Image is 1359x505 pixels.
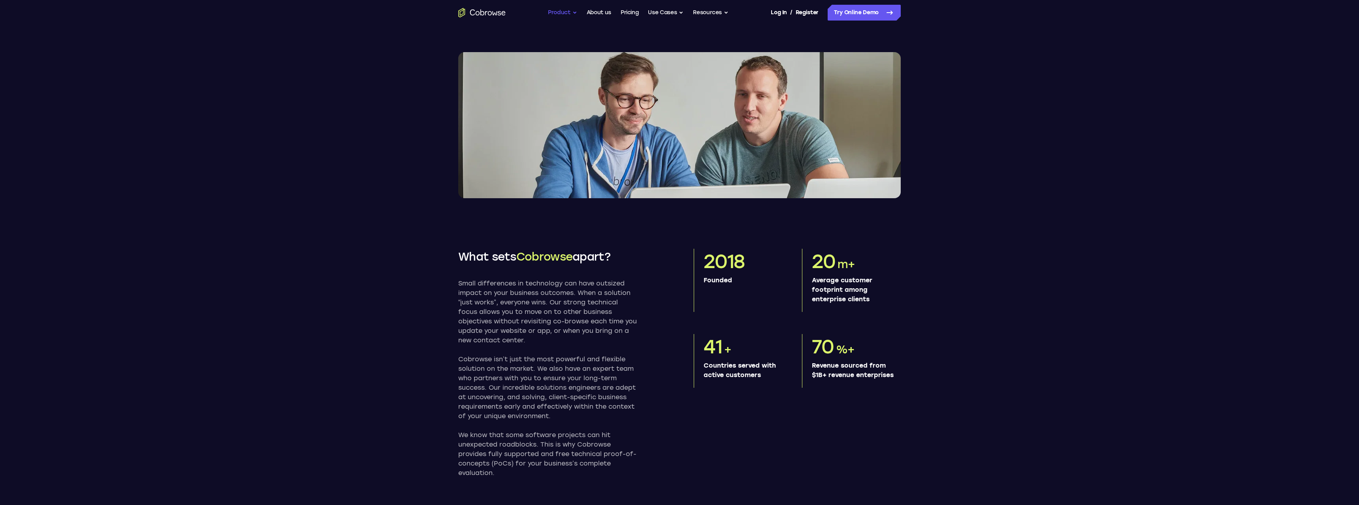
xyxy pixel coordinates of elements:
[796,5,819,21] a: Register
[648,5,683,21] button: Use Cases
[621,5,639,21] a: Pricing
[812,361,894,380] p: Revenue sourced from $1B+ revenue enterprises
[828,5,901,21] a: Try Online Demo
[458,249,637,265] h2: What sets apart?
[693,5,728,21] button: Resources
[812,335,834,358] span: 70
[516,250,572,263] span: Cobrowse
[587,5,611,21] a: About us
[704,276,786,285] p: Founded
[458,279,637,345] p: Small differences in technology can have outsized impact on your business outcomes. When a soluti...
[704,335,722,358] span: 41
[724,343,731,356] span: +
[790,8,792,17] span: /
[838,257,855,271] span: m+
[704,250,745,273] span: 2018
[548,5,577,21] button: Product
[458,430,637,478] p: We know that some software projects can hit unexpected roadblocks. This is why Cobrowse provides ...
[812,250,836,273] span: 20
[704,361,786,380] p: Countries served with active customers
[771,5,787,21] a: Log In
[458,8,506,17] a: Go to the home page
[458,52,901,198] img: Two Cobrowse software developers, João and Ross, working on their computers
[812,276,894,304] p: Average customer footprint among enterprise clients
[458,355,637,421] p: Cobrowse isn’t just the most powerful and flexible solution on the market. We also have an expert...
[836,343,855,356] span: %+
